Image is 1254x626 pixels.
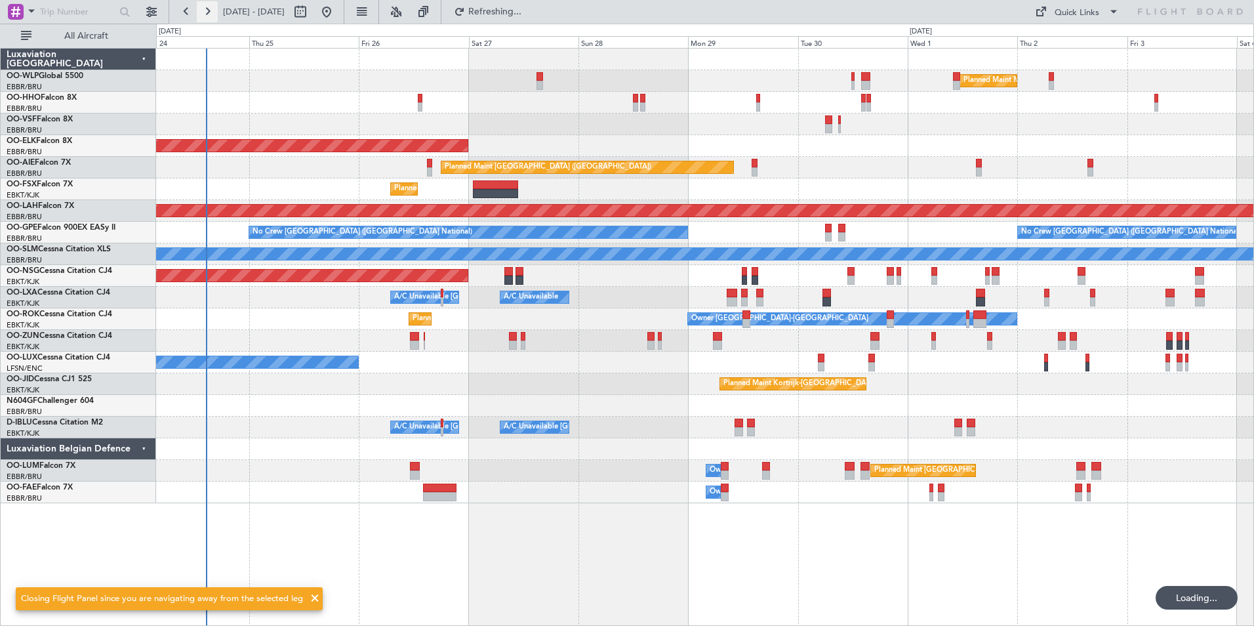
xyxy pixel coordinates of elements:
a: EBKT/KJK [7,299,39,308]
div: Planned Maint Kortrijk-[GEOGRAPHIC_DATA] [413,309,565,329]
span: OO-LXA [7,289,37,297]
a: EBKT/KJK [7,385,39,395]
div: [DATE] [159,26,181,37]
div: A/C Unavailable [504,287,558,307]
a: EBBR/BRU [7,169,42,178]
a: EBBR/BRU [7,212,42,222]
div: Thu 2 [1017,36,1127,48]
a: OO-LXACessna Citation CJ4 [7,289,110,297]
a: OO-LUXCessna Citation CJ4 [7,354,110,362]
a: OO-ROKCessna Citation CJ4 [7,310,112,318]
a: OO-LUMFalcon 7X [7,462,75,470]
div: Planned Maint Kortrijk-[GEOGRAPHIC_DATA] [723,374,876,394]
div: Planned Maint [GEOGRAPHIC_DATA] ([GEOGRAPHIC_DATA]) [445,157,651,177]
span: OO-LUM [7,462,39,470]
span: OO-SLM [7,245,38,253]
div: Owner Melsbroek Air Base [710,461,799,480]
a: EBBR/BRU [7,104,42,114]
span: OO-ROK [7,310,39,318]
span: Refreshing... [468,7,523,16]
div: Mon 29 [688,36,798,48]
div: Loading... [1156,586,1238,610]
a: EBBR/BRU [7,493,42,503]
button: Quick Links [1028,1,1125,22]
a: N604GFChallenger 604 [7,397,94,405]
span: D-IBLU [7,419,32,427]
div: A/C Unavailable [GEOGRAPHIC_DATA]-[GEOGRAPHIC_DATA] [504,417,713,437]
a: D-IBLUCessna Citation M2 [7,419,103,427]
div: Owner Melsbroek Air Base [710,482,799,502]
a: OO-FSXFalcon 7X [7,180,73,188]
a: OO-ZUNCessna Citation CJ4 [7,332,112,340]
a: OO-GPEFalcon 900EX EASy II [7,224,115,232]
a: EBKT/KJK [7,428,39,438]
div: [DATE] [910,26,932,37]
a: EBBR/BRU [7,125,42,135]
span: OO-VSF [7,115,37,123]
a: OO-ELKFalcon 8X [7,137,72,145]
span: OO-NSG [7,267,39,275]
a: LFSN/ENC [7,364,43,373]
div: Planned Maint Milan (Linate) [963,71,1058,91]
a: EBBR/BRU [7,82,42,92]
a: EBKT/KJK [7,190,39,200]
div: Owner [GEOGRAPHIC_DATA]-[GEOGRAPHIC_DATA] [691,309,868,329]
div: Planned Maint Kortrijk-[GEOGRAPHIC_DATA] [394,179,547,199]
span: OO-LUX [7,354,37,362]
div: Fri 3 [1127,36,1237,48]
span: N604GF [7,397,37,405]
input: Trip Number [40,2,115,22]
span: OO-AIE [7,159,35,167]
div: Fri 26 [359,36,468,48]
a: OO-AIEFalcon 7X [7,159,71,167]
div: Thu 25 [249,36,359,48]
a: OO-VSFFalcon 8X [7,115,73,123]
span: OO-FAE [7,484,37,491]
div: Wed 24 [140,36,249,48]
span: OO-WLP [7,72,39,80]
a: EBKT/KJK [7,277,39,287]
a: EBBR/BRU [7,407,42,417]
span: All Aircraft [34,31,138,41]
span: OO-JID [7,375,34,383]
button: Refreshing... [448,1,527,22]
a: OO-HHOFalcon 8X [7,94,77,102]
span: OO-ELK [7,137,36,145]
button: All Aircraft [14,26,142,47]
a: EBBR/BRU [7,234,42,243]
span: [DATE] - [DATE] [223,6,285,18]
span: OO-FSX [7,180,37,188]
div: Sat 27 [469,36,578,48]
span: OO-LAH [7,202,38,210]
a: EBBR/BRU [7,472,42,482]
a: OO-SLMCessna Citation XLS [7,245,111,253]
div: A/C Unavailable [GEOGRAPHIC_DATA] ([GEOGRAPHIC_DATA] National) [394,287,638,307]
div: Sun 28 [578,36,688,48]
a: OO-WLPGlobal 5500 [7,72,83,80]
a: EBBR/BRU [7,255,42,265]
span: OO-GPE [7,224,37,232]
a: OO-JIDCessna CJ1 525 [7,375,92,383]
div: Tue 30 [798,36,908,48]
span: OO-HHO [7,94,41,102]
div: Closing Flight Panel since you are navigating away from the selected leg [21,593,303,606]
a: OO-LAHFalcon 7X [7,202,74,210]
div: A/C Unavailable [GEOGRAPHIC_DATA] ([GEOGRAPHIC_DATA] National) [394,417,638,437]
div: Planned Maint [GEOGRAPHIC_DATA] ([GEOGRAPHIC_DATA] National) [874,461,1112,480]
a: OO-FAEFalcon 7X [7,484,73,491]
a: EBKT/KJK [7,342,39,352]
span: OO-ZUN [7,332,39,340]
a: EBKT/KJK [7,320,39,330]
a: OO-NSGCessna Citation CJ4 [7,267,112,275]
a: EBBR/BRU [7,147,42,157]
div: No Crew [GEOGRAPHIC_DATA] ([GEOGRAPHIC_DATA] National) [253,222,472,242]
div: No Crew [GEOGRAPHIC_DATA] ([GEOGRAPHIC_DATA] National) [1021,222,1241,242]
div: Wed 1 [908,36,1017,48]
div: Quick Links [1055,7,1099,20]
